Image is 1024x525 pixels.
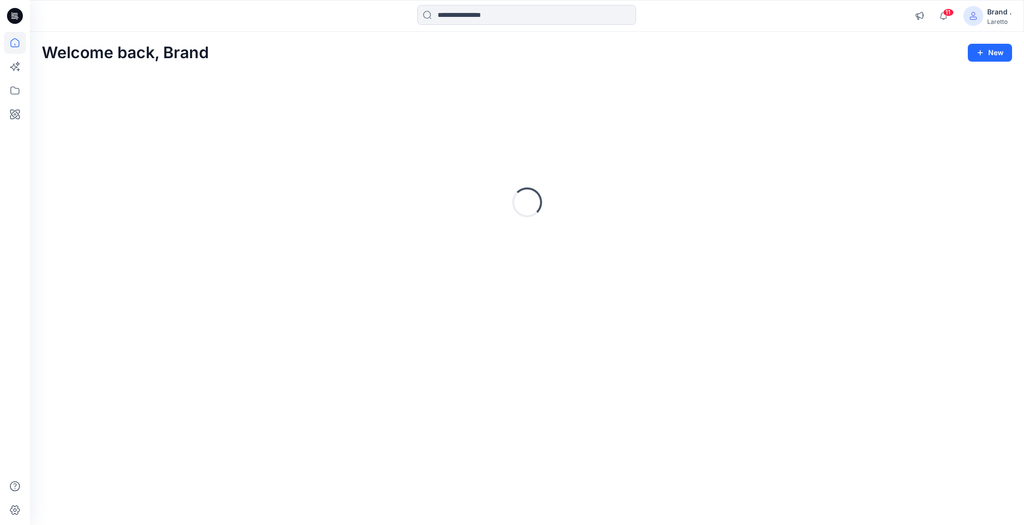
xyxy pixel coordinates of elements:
h2: Welcome back, Brand [42,44,209,62]
span: 11 [943,8,954,16]
div: Laretto [987,18,1012,25]
div: Brand . [987,6,1012,18]
button: New [968,44,1012,62]
svg: avatar [969,12,977,20]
